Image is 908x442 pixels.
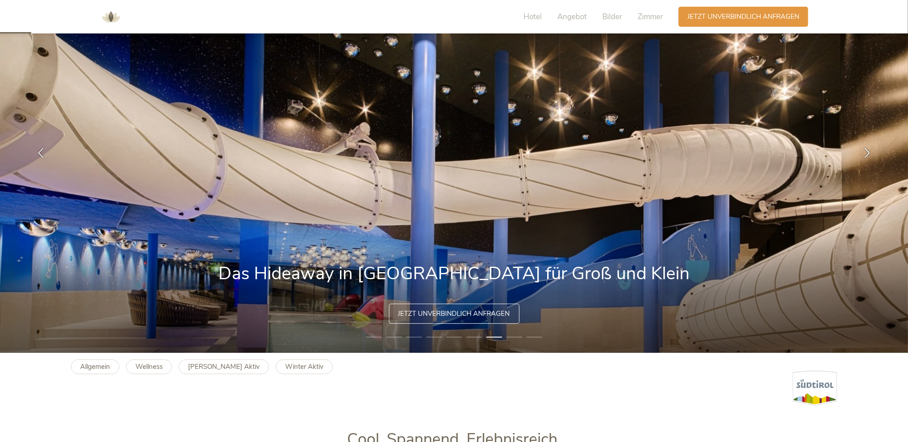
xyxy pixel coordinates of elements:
[126,359,172,374] a: Wellness
[793,371,837,406] img: Südtirol
[638,12,663,22] span: Zimmer
[602,12,622,22] span: Bilder
[285,362,323,371] b: Winter Aktiv
[98,13,124,20] a: AMONTI & LUNARIS Wellnessresort
[71,359,119,374] a: Allgemein
[276,359,333,374] a: Winter Aktiv
[524,12,542,22] span: Hotel
[398,309,510,318] span: Jetzt unverbindlich anfragen
[98,4,124,30] img: AMONTI & LUNARIS Wellnessresort
[188,362,260,371] b: [PERSON_NAME] Aktiv
[135,362,163,371] b: Wellness
[80,362,110,371] b: Allgemein
[179,359,269,374] a: [PERSON_NAME] Aktiv
[687,12,799,21] span: Jetzt unverbindlich anfragen
[557,12,587,22] span: Angebot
